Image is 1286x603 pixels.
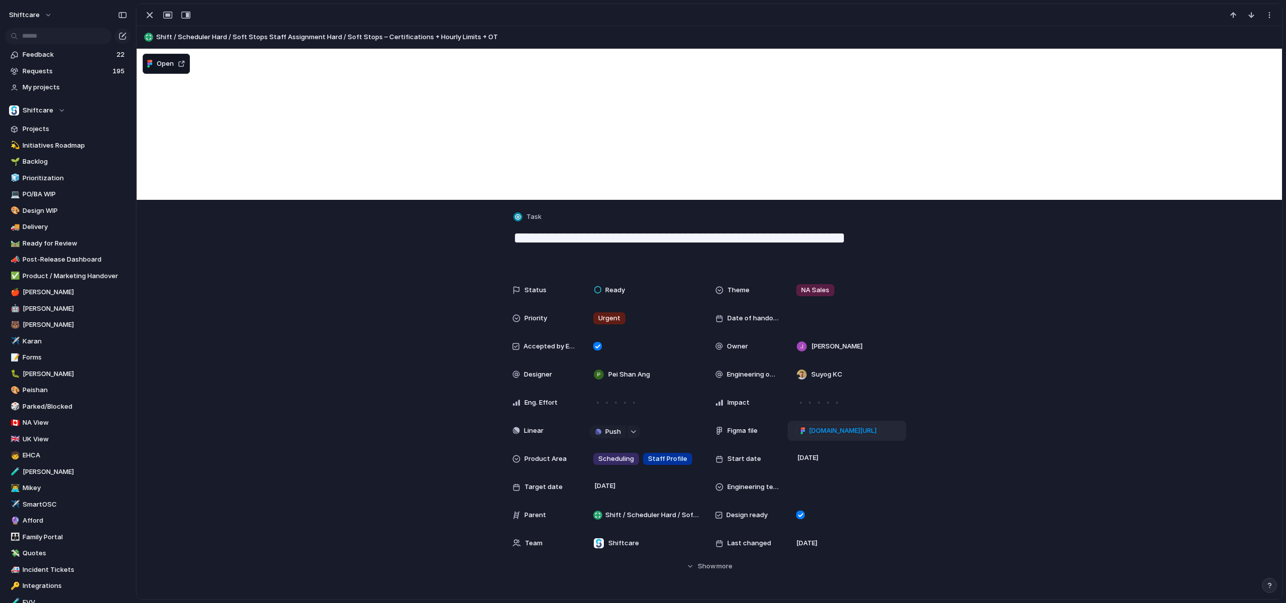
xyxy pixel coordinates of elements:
[9,304,19,314] button: 🤖
[23,500,127,510] span: SmartOSC
[5,317,131,332] a: 🐻[PERSON_NAME]
[23,467,127,477] span: [PERSON_NAME]
[5,285,131,300] div: 🍎[PERSON_NAME]
[23,66,110,76] span: Requests
[117,50,127,60] span: 22
[5,219,131,234] div: 🚚Delivery
[23,141,127,151] span: Initiatives Roadmap
[23,173,127,183] span: Prioritization
[5,415,131,430] a: 🇨🇦NA View
[11,450,18,461] div: 🧒
[727,341,748,351] span: Owner
[811,370,842,380] span: Suyog KC
[9,581,19,591] button: 🔑
[698,561,716,571] span: Show
[5,252,131,267] div: 📣Post-Release Dashboard
[716,561,732,571] span: more
[9,157,19,167] button: 🌱
[5,138,131,153] a: 💫Initiatives Roadmap
[5,399,131,414] div: 🎲Parked/Blocked
[801,285,829,295] span: NA Sales
[523,341,577,351] span: Accepted by Engineering
[9,548,19,558] button: 💸
[9,500,19,510] button: ✈️
[141,29,1277,45] button: Shift / Scheduler Hard / Soft Stops Staff Assignment Hard / Soft Stops – Certifications + Hourly ...
[5,448,131,463] a: 🧒EHCA
[5,334,131,349] a: ✈️Karan
[11,172,18,184] div: 🧊
[5,497,131,512] a: ✈️SmartOSC
[11,483,18,494] div: 👨‍💻
[11,221,18,233] div: 🚚
[9,483,19,493] button: 👨‍💻
[5,203,131,218] a: 🎨Design WIP
[524,313,547,323] span: Priority
[5,578,131,593] a: 🔑Integrations
[5,187,131,202] a: 💻PO/BA WIP
[11,335,18,347] div: ✈️
[23,532,127,542] span: Family Portal
[524,370,552,380] span: Designer
[11,531,18,543] div: 👪
[23,548,127,558] span: Quotes
[9,141,19,151] button: 💫
[9,222,19,232] button: 🚚
[5,464,131,479] a: 🧪[PERSON_NAME]
[23,287,127,297] span: [PERSON_NAME]
[23,434,127,444] span: UK View
[11,303,18,314] div: 🤖
[726,510,768,520] span: Design ready
[608,538,639,548] span: Shiftcare
[5,546,131,561] a: 💸Quotes
[11,417,18,429] div: 🇨🇦
[23,352,127,363] span: Forms
[5,480,131,496] a: 👨‍💻Mikey
[5,236,131,251] a: 🛤️Ready for Review
[5,530,131,545] a: 👪Family Portal
[11,515,18,527] div: 🔮
[11,319,18,331] div: 🐻
[5,350,131,365] div: 📝Forms
[23,483,127,493] span: Mikey
[9,450,19,460] button: 🧒
[143,54,190,74] button: Open
[5,562,131,577] a: 🚑Incident Tickets
[605,285,625,295] span: Ready
[727,398,749,408] span: Impact
[11,270,18,282] div: ✅
[5,269,131,284] div: ✅Product / Marketing Handover
[5,122,131,137] a: Projects
[648,454,687,464] span: Staff Profile
[9,532,19,542] button: 👪
[5,383,131,398] a: 🎨Peishan
[524,510,546,520] span: Parent
[727,538,771,548] span: Last changed
[9,287,19,297] button: 🍎
[23,369,127,379] span: [PERSON_NAME]
[9,434,19,444] button: 🇬🇧
[23,336,127,346] span: Karan
[598,454,634,464] span: Scheduling
[11,401,18,412] div: 🎲
[23,50,114,60] span: Feedback
[11,564,18,575] div: 🚑
[809,426,877,436] span: [DOMAIN_NAME][URL]
[5,367,131,382] div: 🐛[PERSON_NAME]
[512,557,906,575] button: Showmore
[23,255,127,265] span: Post-Release Dashboard
[23,189,127,199] span: PO/BA WIP
[5,171,131,186] a: 🧊Prioritization
[11,580,18,592] div: 🔑
[11,352,18,364] div: 📝
[11,433,18,445] div: 🇬🇧
[524,482,563,492] span: Target date
[9,369,19,379] button: 🐛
